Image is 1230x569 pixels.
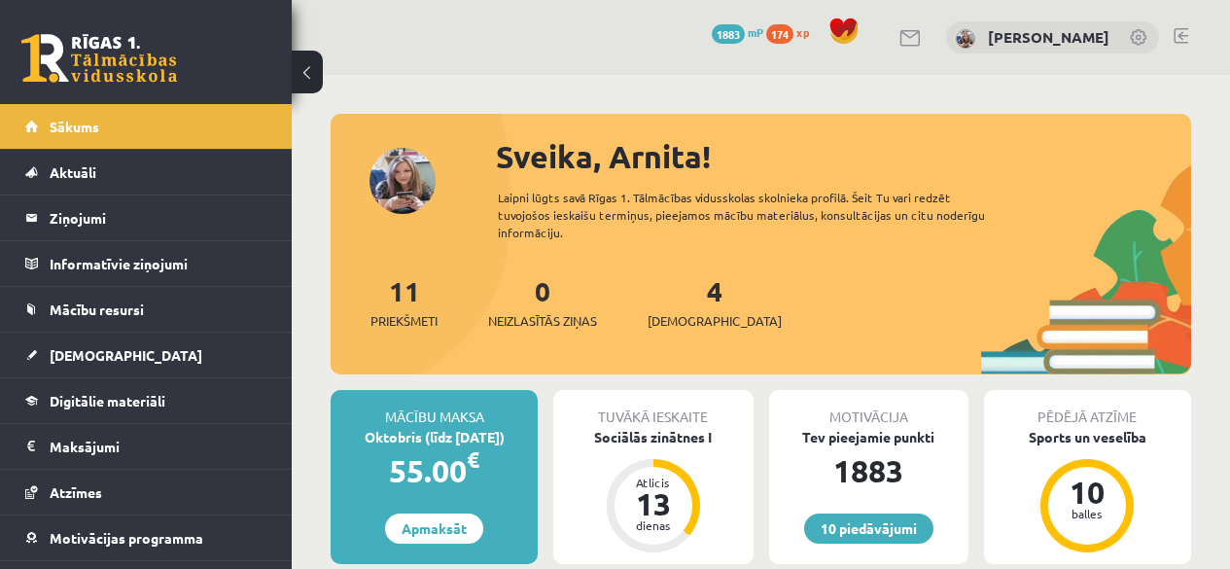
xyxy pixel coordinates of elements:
div: 13 [624,488,683,519]
div: balles [1058,508,1116,519]
div: Oktobris (līdz [DATE]) [331,427,538,447]
a: [PERSON_NAME] [988,27,1109,47]
div: 55.00 [331,447,538,494]
div: Mācību maksa [331,390,538,427]
div: 1883 [769,447,968,494]
a: 4[DEMOGRAPHIC_DATA] [648,273,782,331]
span: € [467,445,479,474]
span: xp [796,24,809,40]
a: Sākums [25,104,267,149]
span: Priekšmeti [370,311,438,331]
a: Ziņojumi [25,196,267,240]
span: Aktuāli [50,163,96,181]
span: Motivācijas programma [50,529,203,547]
img: Arnita Bardina [956,29,975,49]
div: Sports un veselība [984,427,1191,447]
a: Maksājumi [25,424,267,469]
span: mP [748,24,763,40]
a: 0Neizlasītās ziņas [488,273,597,331]
span: Mācību resursi [50,301,144,318]
legend: Ziņojumi [50,196,267,240]
a: Aktuāli [25,150,267,195]
div: Motivācija [769,390,968,427]
a: Apmaksāt [385,514,483,544]
a: Informatīvie ziņojumi [25,241,267,286]
a: 10 piedāvājumi [804,514,933,544]
a: 1883 mP [712,24,763,40]
a: Sports un veselība 10 balles [984,427,1191,555]
span: Neizlasītās ziņas [488,311,597,331]
a: Rīgas 1. Tālmācības vidusskola [21,34,177,83]
span: [DEMOGRAPHIC_DATA] [50,346,202,364]
a: Digitālie materiāli [25,378,267,423]
span: 1883 [712,24,745,44]
div: Tev pieejamie punkti [769,427,968,447]
div: dienas [624,519,683,531]
span: 174 [766,24,793,44]
a: 11Priekšmeti [370,273,438,331]
a: Mācību resursi [25,287,267,332]
div: Sociālās zinātnes I [553,427,753,447]
a: [DEMOGRAPHIC_DATA] [25,333,267,377]
a: 174 xp [766,24,819,40]
div: 10 [1058,477,1116,508]
div: Pēdējā atzīme [984,390,1191,427]
span: Sākums [50,118,99,135]
a: Motivācijas programma [25,516,267,560]
legend: Maksājumi [50,424,267,469]
span: [DEMOGRAPHIC_DATA] [648,311,782,331]
a: Atzīmes [25,470,267,515]
div: Laipni lūgts savā Rīgas 1. Tālmācības vidusskolas skolnieka profilā. Šeit Tu vari redzēt tuvojošo... [498,189,1014,241]
span: Atzīmes [50,483,102,501]
div: Sveika, Arnita! [496,133,1191,180]
div: Tuvākā ieskaite [553,390,753,427]
a: Sociālās zinātnes I Atlicis 13 dienas [553,427,753,555]
div: Atlicis [624,477,683,488]
span: Digitālie materiāli [50,392,165,409]
legend: Informatīvie ziņojumi [50,241,267,286]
